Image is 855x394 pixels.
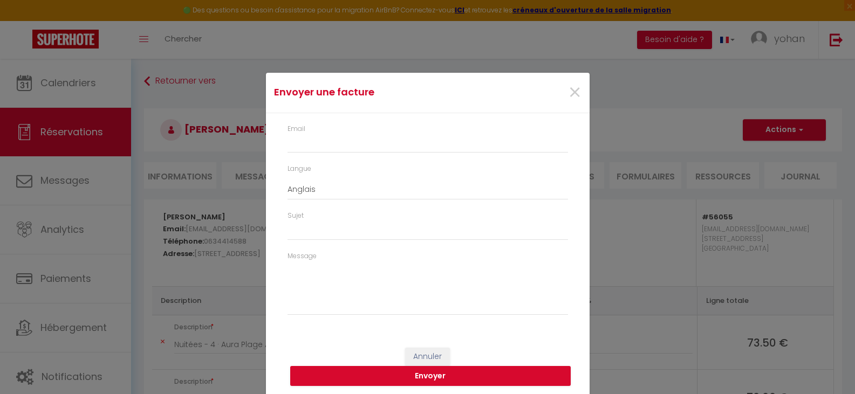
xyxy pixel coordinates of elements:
[568,77,582,109] span: ×
[288,164,311,174] label: Langue
[288,211,304,221] label: Sujet
[405,348,450,366] button: Annuler
[288,251,317,261] label: Message
[290,366,571,386] button: Envoyer
[274,85,474,100] h4: Envoyer une facture
[288,124,305,134] label: Email
[9,4,41,37] button: Ouvrir le widget de chat LiveChat
[568,81,582,105] button: Close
